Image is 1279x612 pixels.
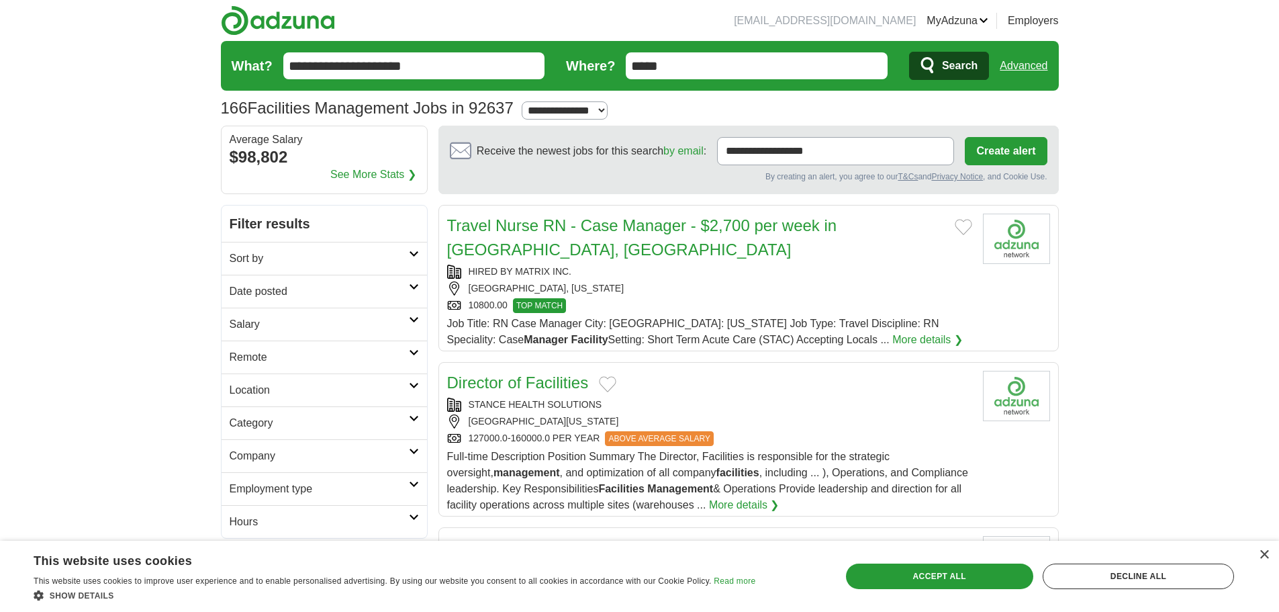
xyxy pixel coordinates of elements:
h1: Facilities Management Jobs in 92637 [221,99,514,117]
a: Category [222,406,427,439]
a: Salary [222,308,427,341]
span: TOP MATCH [513,298,566,313]
h2: Remote [230,349,409,365]
label: Where? [566,56,615,76]
a: Location [222,374,427,406]
a: Privacy Notice [931,172,983,181]
a: Remote [222,341,427,374]
span: Receive the newest jobs for this search : [477,143,706,159]
button: Create alert [965,137,1047,165]
h2: Employment type [230,481,409,497]
a: by email [663,145,704,157]
a: Read more, opens a new window [714,576,755,586]
strong: Facilities [598,483,644,494]
a: T&Cs [898,172,918,181]
strong: facilities [716,467,759,478]
h2: Location [230,382,409,398]
h2: Category [230,415,409,431]
h2: Hours [230,514,409,530]
a: Corridor Specialist [447,539,579,557]
a: Company [222,439,427,472]
div: Close [1259,550,1269,560]
strong: management [493,467,560,478]
span: ABOVE AVERAGE SALARY [605,431,714,446]
a: Director of Facilities [447,374,589,392]
button: Add to favorite jobs [599,376,616,392]
span: Search [942,52,978,79]
div: 127000.0-160000.0 PER YEAR [447,431,972,446]
img: Company logo [983,371,1050,421]
img: Company logo [983,214,1050,264]
a: Advanced [1000,52,1047,79]
a: More details ❯ [892,332,963,348]
div: Decline all [1043,564,1234,589]
strong: Facility [571,334,608,345]
div: Show details [34,588,755,602]
a: More details ❯ [709,497,779,513]
span: This website uses cookies to improve user experience and to enable personalised advertising. By u... [34,576,712,586]
span: Full-time Description Position Summary The Director, Facilities is responsible for the strategic ... [447,451,968,511]
span: Job Title: RN Case Manager City: [GEOGRAPHIC_DATA]: [US_STATE] Job Type: Travel Discipline: RN Sp... [447,318,939,345]
div: STANCE HEALTH SOLUTIONS [447,398,972,412]
a: Employers [1008,13,1059,29]
label: What? [232,56,273,76]
div: [GEOGRAPHIC_DATA], [US_STATE] [447,281,972,296]
h2: Sort by [230,251,409,267]
li: [EMAIL_ADDRESS][DOMAIN_NAME] [734,13,916,29]
div: Accept all [846,564,1033,589]
h2: Company [230,448,409,464]
strong: Management [647,483,713,494]
a: Date posted [222,275,427,308]
a: MyAdzuna [927,13,988,29]
span: Show details [50,591,114,601]
div: $98,802 [230,145,419,169]
h2: Salary [230,316,409,333]
a: Sort by [222,242,427,275]
h2: Filter results [222,206,427,242]
a: Travel Nurse RN - Case Manager - $2,700 per week in [GEOGRAPHIC_DATA], [GEOGRAPHIC_DATA] [447,216,837,259]
a: Employment type [222,472,427,505]
strong: Manager [524,334,568,345]
div: This website uses cookies [34,549,722,569]
button: Search [909,52,989,80]
a: See More Stats ❯ [330,167,416,183]
button: Add to favorite jobs [955,219,972,235]
div: 10800.00 [447,298,972,313]
h2: Date posted [230,283,409,300]
img: Company logo [983,536,1050,586]
img: Adzuna logo [221,5,335,36]
div: [GEOGRAPHIC_DATA][US_STATE] [447,414,972,429]
span: 166 [221,96,248,120]
div: HIRED BY MATRIX INC. [447,265,972,279]
div: By creating an alert, you agree to our and , and Cookie Use. [450,171,1047,183]
div: Average Salary [230,134,419,145]
a: Hours [222,505,427,538]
